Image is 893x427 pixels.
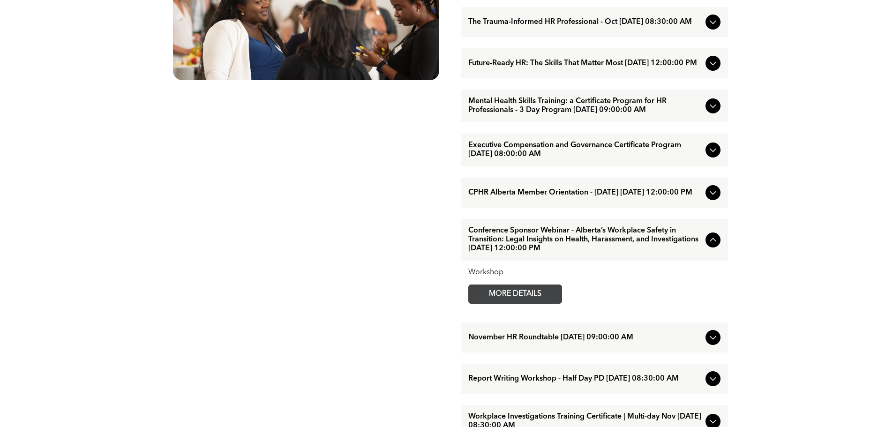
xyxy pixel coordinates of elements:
[468,188,702,197] span: CPHR Alberta Member Orientation - [DATE] [DATE] 12:00:00 PM
[478,285,552,303] span: MORE DETAILS
[468,97,702,115] span: Mental Health Skills Training: a Certificate Program for HR Professionals - 3 Day Program [DATE] ...
[468,18,702,27] span: The Trauma-Informed HR Professional - Oct [DATE] 08:30:00 AM
[468,268,720,277] div: Workshop
[468,226,702,253] span: Conference Sponsor Webinar - Alberta’s Workplace Safety in Transition: Legal Insights on Health, ...
[468,285,562,304] a: MORE DETAILS
[468,59,702,68] span: Future-Ready HR: The Skills That Matter Most [DATE] 12:00:00 PM
[468,375,702,383] span: Report Writing Workshop - Half Day PD [DATE] 08:30:00 AM
[468,141,702,159] span: Executive Compensation and Governance Certificate Program [DATE] 08:00:00 AM
[468,333,702,342] span: November HR Roundtable [DATE] 09:00:00 AM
